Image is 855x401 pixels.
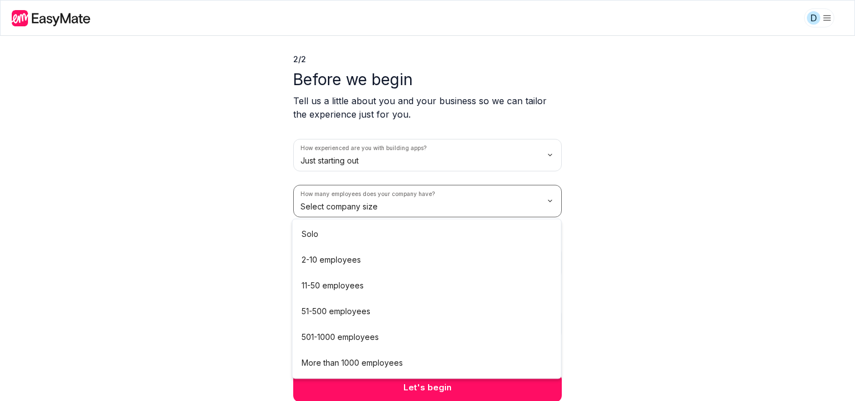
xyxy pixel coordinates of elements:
[302,331,379,343] p: 501-1000 employees
[302,228,318,240] p: Solo
[302,357,403,369] p: More than 1000 employees
[302,279,364,292] p: 11-50 employees
[302,254,361,266] p: 2-10 employees
[302,305,370,318] p: 51-500 employees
